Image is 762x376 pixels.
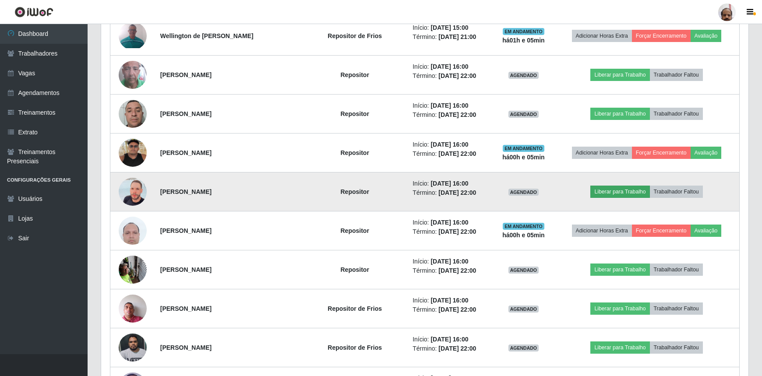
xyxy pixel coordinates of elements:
[508,72,539,79] span: AGENDADO
[119,212,147,249] img: 1746696855335.jpeg
[691,147,722,159] button: Avaliação
[413,149,488,158] li: Término:
[119,50,147,100] img: 1723577466602.jpeg
[438,267,476,274] time: [DATE] 22:00
[413,296,488,305] li: Início:
[413,266,488,275] li: Término:
[413,140,488,149] li: Início:
[160,266,212,273] strong: [PERSON_NAME]
[341,227,369,234] strong: Repositor
[160,32,254,39] strong: Wellington de [PERSON_NAME]
[590,302,649,315] button: Liberar para Trabalho
[160,149,212,156] strong: [PERSON_NAME]
[430,219,468,226] time: [DATE] 16:00
[413,344,488,353] li: Término:
[508,306,539,313] span: AGENDADO
[691,225,722,237] button: Avaliação
[650,264,703,276] button: Trabalhador Faltou
[572,30,632,42] button: Adicionar Horas Extra
[438,345,476,352] time: [DATE] 22:00
[430,63,468,70] time: [DATE] 16:00
[341,71,369,78] strong: Repositor
[413,257,488,266] li: Início:
[119,251,147,288] img: 1748279738294.jpeg
[508,344,539,351] span: AGENDADO
[413,335,488,344] li: Início:
[508,267,539,274] span: AGENDADO
[632,147,691,159] button: Forçar Encerramento
[328,344,382,351] strong: Repositor de Frios
[160,305,212,312] strong: [PERSON_NAME]
[430,297,468,304] time: [DATE] 16:00
[632,30,691,42] button: Forçar Encerramento
[502,37,545,44] strong: há 01 h e 05 min
[502,154,545,161] strong: há 00 h e 05 min
[413,218,488,227] li: Início:
[413,110,488,119] li: Término:
[119,329,147,366] img: 1718553093069.jpeg
[650,186,703,198] button: Trabalhador Faltou
[160,344,212,351] strong: [PERSON_NAME]
[590,108,649,120] button: Liberar para Trabalho
[650,108,703,120] button: Trabalhador Faltou
[430,180,468,187] time: [DATE] 16:00
[590,186,649,198] button: Liberar para Trabalho
[430,24,468,31] time: [DATE] 15:00
[438,72,476,79] time: [DATE] 22:00
[160,71,212,78] strong: [PERSON_NAME]
[438,306,476,313] time: [DATE] 22:00
[572,225,632,237] button: Adicionar Horas Extra
[328,305,382,312] strong: Repositor de Frios
[430,336,468,343] time: [DATE] 16:00
[650,302,703,315] button: Trabalhador Faltou
[430,102,468,109] time: [DATE] 16:00
[119,24,147,48] img: 1724302399832.jpeg
[590,341,649,354] button: Liberar para Trabalho
[413,179,488,188] li: Início:
[328,32,382,39] strong: Repositor de Frios
[413,227,488,236] li: Término:
[632,225,691,237] button: Forçar Encerramento
[413,101,488,110] li: Início:
[14,7,53,18] img: CoreUI Logo
[691,30,722,42] button: Avaliação
[119,139,147,167] img: 1755222464998.jpeg
[430,141,468,148] time: [DATE] 16:00
[119,95,147,132] img: 1724708797477.jpeg
[160,188,212,195] strong: [PERSON_NAME]
[502,232,545,239] strong: há 00 h e 05 min
[341,188,369,195] strong: Repositor
[413,23,488,32] li: Início:
[413,188,488,197] li: Término:
[341,266,369,273] strong: Repositor
[341,110,369,117] strong: Repositor
[503,28,544,35] span: EM ANDAMENTO
[508,189,539,196] span: AGENDADO
[590,264,649,276] button: Liberar para Trabalho
[413,71,488,81] li: Término:
[508,111,539,118] span: AGENDADO
[590,69,649,81] button: Liberar para Trabalho
[430,258,468,265] time: [DATE] 16:00
[438,33,476,40] time: [DATE] 21:00
[650,341,703,354] button: Trabalhador Faltou
[160,110,212,117] strong: [PERSON_NAME]
[160,227,212,234] strong: [PERSON_NAME]
[413,62,488,71] li: Início:
[503,145,544,152] span: EM ANDAMENTO
[413,305,488,314] li: Término:
[438,111,476,118] time: [DATE] 22:00
[119,290,147,327] img: 1659209415868.jpeg
[341,149,369,156] strong: Repositor
[119,167,147,217] img: 1742651940085.jpeg
[503,223,544,230] span: EM ANDAMENTO
[572,147,632,159] button: Adicionar Horas Extra
[650,69,703,81] button: Trabalhador Faltou
[413,32,488,42] li: Término:
[438,150,476,157] time: [DATE] 22:00
[438,228,476,235] time: [DATE] 22:00
[438,189,476,196] time: [DATE] 22:00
